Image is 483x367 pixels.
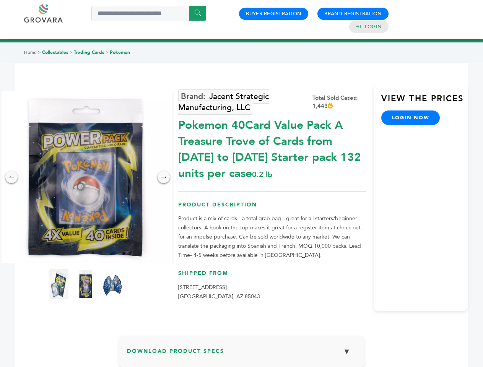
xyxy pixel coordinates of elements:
div: ← [5,171,18,183]
a: Pokemon [110,49,130,55]
a: Trading Cards [74,49,104,55]
a: Collectables [42,49,68,55]
a: login now [381,110,440,125]
h3: Download Product Specs [127,343,356,365]
div: Pokemon 40Card Value Pack A Treasure Trove of Cards from [DATE] to [DATE] Starter pack 132 units ... [178,114,366,182]
p: Product is a mix of cards - a total grab bag - great for all starters/beginner collectors. A hook... [178,214,366,260]
a: Login [365,23,382,30]
a: Jacent Strategic Manufacturing, LLC [178,89,269,115]
div: → [158,171,170,183]
span: > [106,49,109,55]
span: 0.2 lb [252,169,272,180]
h3: Shipped From [178,270,366,283]
a: Buyer Registration [246,10,301,17]
input: Search a product or brand... [91,6,206,21]
img: Pokemon 40-Card Value Pack – A Treasure Trove of Cards from 1996 to 2024 - Starter pack! 132 unit... [76,269,95,299]
div: Total Sold Cases: 1,443 [312,94,366,110]
p: [STREET_ADDRESS] [GEOGRAPHIC_DATA], AZ 85043 [178,283,366,301]
button: ▼ [337,343,356,360]
h3: Product Description [178,201,366,214]
img: Pokemon 40-Card Value Pack – A Treasure Trove of Cards from 1996 to 2024 - Starter pack! 132 unit... [103,269,122,299]
img: Pokemon 40-Card Value Pack – A Treasure Trove of Cards from 1996 to 2024 - Starter pack! 132 unit... [49,269,68,299]
h3: View the Prices [381,93,468,110]
span: > [70,49,73,55]
a: Home [24,49,37,55]
span: > [38,49,41,55]
a: Brand Registration [324,10,382,17]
